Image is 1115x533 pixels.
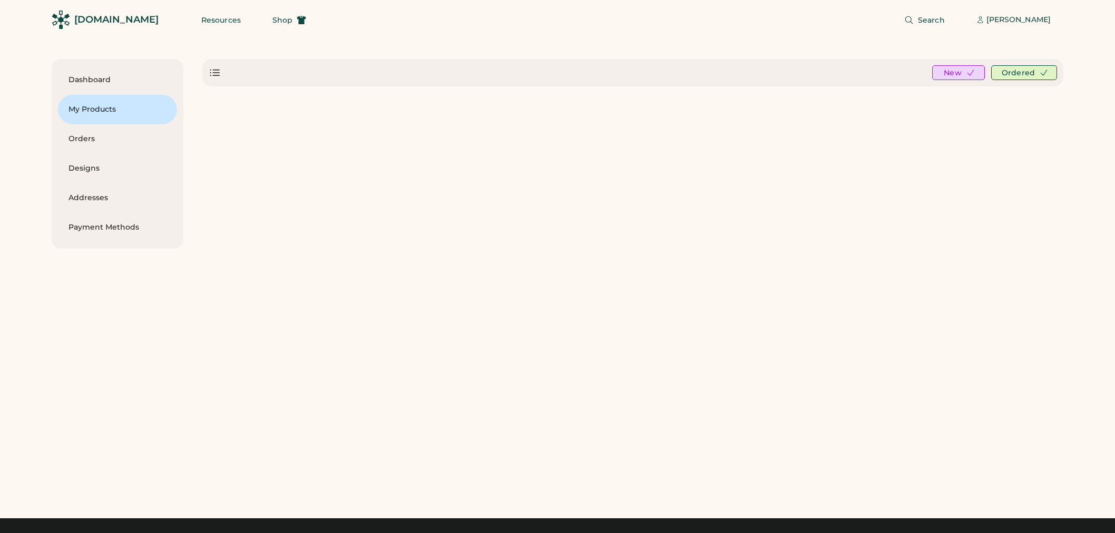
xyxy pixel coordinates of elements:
[69,104,167,115] div: My Products
[272,16,292,24] span: Shop
[892,9,957,31] button: Search
[69,134,167,144] div: Orders
[189,9,253,31] button: Resources
[932,65,985,80] button: New
[260,9,319,31] button: Shop
[74,13,159,26] div: [DOMAIN_NAME]
[69,193,167,203] div: Addresses
[52,11,70,29] img: Rendered Logo - Screens
[986,15,1051,25] div: [PERSON_NAME]
[209,66,221,79] div: Show list view
[991,65,1057,80] button: Ordered
[69,163,167,174] div: Designs
[69,75,167,85] div: Dashboard
[918,16,945,24] span: Search
[69,222,167,233] div: Payment Methods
